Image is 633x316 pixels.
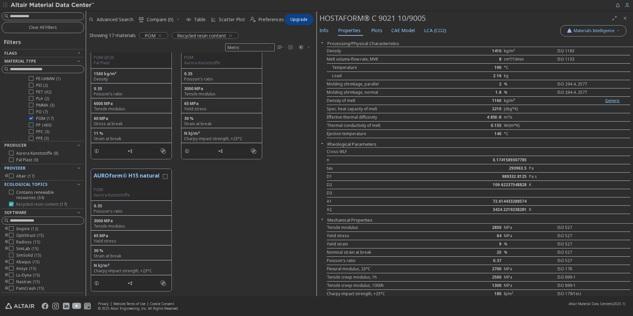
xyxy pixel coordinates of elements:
[94,248,169,253] div: 30 %
[479,199,529,204] div: 72.614433288574
[184,136,259,141] div: Charpy impact strength, +23°C
[33,157,38,163] span: ( 9 )
[113,301,145,306] a: Website Terms of Use
[296,42,313,53] button: Theme
[37,286,44,291] span: ( 15 )
[5,303,34,309] img: Altair Engineering
[36,116,54,121] span: POM
[4,174,9,179] i: toogle group
[317,141,327,146] button: Close
[529,207,580,212] div: K
[327,241,453,247] div: Yield strain
[479,207,529,212] div: 3424.2219238281
[36,109,48,115] span: PO
[250,17,256,22] i: 
[2,33,24,49] div: Filters
[33,272,40,278] span: ( 15 )
[555,250,605,255] div: ISO 527
[44,135,49,141] span: ( 3 )
[609,13,620,24] button: Full Screen
[94,55,162,60] div: POM-GF20
[504,81,555,87] div: %
[60,201,67,207] span: ( 17 )
[327,106,453,112] div: Spec. heat capacity of melt
[327,40,399,46] button: Processing/Physical Characteristics
[16,273,40,278] span: Ls-Dyna
[327,233,453,238] div: Yield stress
[504,241,555,247] div: %
[4,165,25,171] span: Provider
[504,73,555,79] div: kg
[94,238,169,244] div: Yield stress
[94,224,169,229] div: Tensile modulus
[184,86,259,91] div: 3000 MPa
[94,233,169,238] div: 65 MPa
[16,286,44,291] span: PamCrash
[453,123,504,128] div: 0.155
[555,283,605,288] div: ISO 899-1
[605,98,620,103] a: Generic
[555,225,605,230] div: ISO 527
[504,48,555,54] div: kg/m³
[555,81,605,87] div: ISO 294-4, 2577
[327,48,453,54] div: Density
[36,76,61,81] span: PE-UHMW
[453,233,504,238] div: 64
[504,291,555,296] div: kJ/m²
[4,246,9,251] i: toogle group
[504,90,555,95] div: %
[504,65,555,70] div: °C
[98,301,109,306] a: Privacy
[27,173,34,179] span: ( 17 )
[184,131,259,136] div: N kJ/m²
[453,291,504,296] div: 180
[33,279,40,285] span: ( 15 )
[504,225,555,230] div: MPa
[16,279,40,285] span: Nastran
[327,90,453,95] div: Molding shrinkage, normal
[31,226,38,232] span: ( 12 )
[33,239,40,245] span: ( 15 )
[479,166,529,171] div: 293963.5
[327,207,479,212] div: A2
[2,22,84,33] button: Clear All Filters
[184,91,259,97] div: Tensile modulus
[338,25,361,36] span: Properties
[504,275,555,280] div: MPa
[184,121,259,127] div: Strain at break
[147,17,173,22] span: Compare (0)
[16,233,44,238] span: OptiStruct
[184,77,259,82] div: Poisson's ratio
[50,102,54,108] span: ( 3 )
[453,73,504,79] div: 2.16
[453,98,504,103] div: 1160
[4,210,26,215] span: Software
[94,91,169,97] div: Poisson's ratio
[97,17,133,22] span: Advanced Search
[391,25,415,36] span: CAE Model
[453,250,504,255] div: 25
[89,32,136,38] div: Showing 17 materials
[479,174,529,179] div: 989332.8125
[504,250,555,255] div: %
[29,25,57,30] span: Clear All Filters
[37,233,44,238] span: ( 15 )
[555,275,605,280] div: ISO 899-1
[145,32,156,38] span: POM
[2,164,84,172] button: Provider
[299,45,304,50] i: 
[16,253,41,258] span: SimSolid
[44,96,49,101] span: ( 2 )
[184,60,252,66] p: Aurora Kunststoffe
[327,182,479,187] div: D2
[327,98,453,103] div: Density of melt
[4,273,9,278] i: toogle group
[98,306,179,311] div: © 2025 Altair Engineering, Inc. All Rights Reserved.
[94,218,169,224] div: 3000 MPa
[327,166,479,171] div: tau
[161,148,166,154] i: 
[327,266,453,272] div: Flexural modulus, 23°C
[36,123,51,128] span: PP
[94,263,169,268] div: N kJ/m²
[424,25,446,36] span: LCA (CO2)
